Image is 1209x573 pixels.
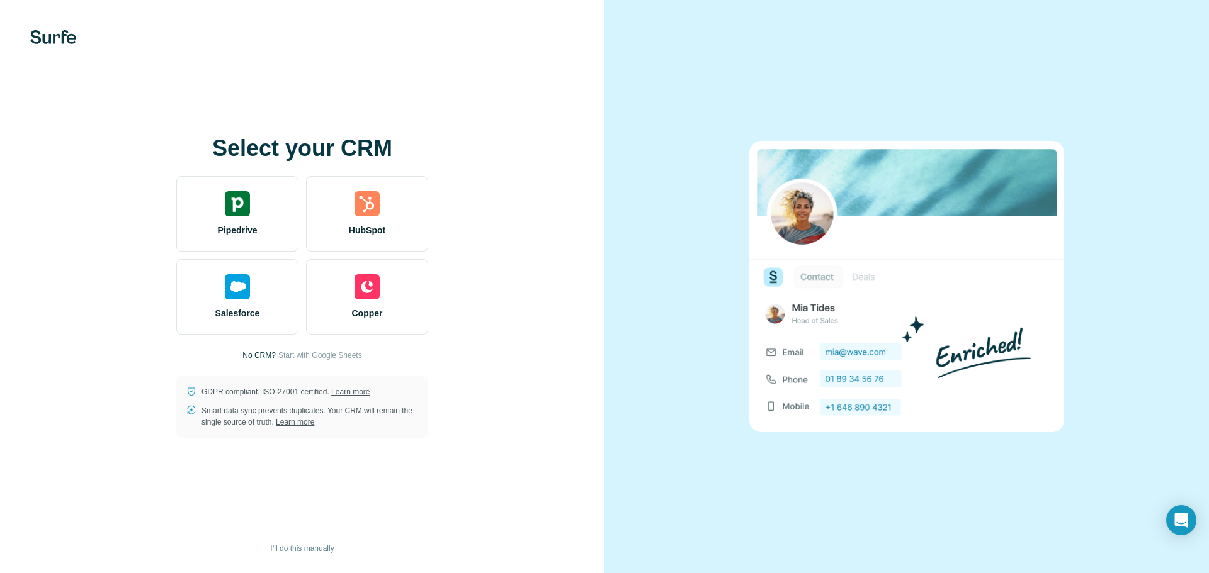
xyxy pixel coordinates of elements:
[242,350,276,361] p: No CRM?
[270,543,334,554] span: I’ll do this manually
[30,30,76,44] img: Surfe's logo
[355,274,380,299] img: copper's logo
[1166,505,1196,535] div: Open Intercom Messenger
[355,191,380,216] img: hubspot's logo
[201,386,370,398] p: GDPR compliant. ISO-27001 certified.
[331,387,370,396] a: Learn more
[176,136,428,161] h1: Select your CRM
[261,539,343,558] button: I’ll do this manually
[749,141,1064,432] img: none image
[217,224,257,236] span: Pipedrive
[278,350,362,361] button: Start with Google Sheets
[225,191,250,216] img: pipedrive's logo
[276,418,314,426] a: Learn more
[349,224,385,236] span: HubSpot
[215,307,260,320] span: Salesforce
[352,307,383,320] span: Copper
[225,274,250,299] img: salesforce's logo
[201,405,418,428] p: Smart data sync prevents duplicates. Your CRM will remain the single source of truth.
